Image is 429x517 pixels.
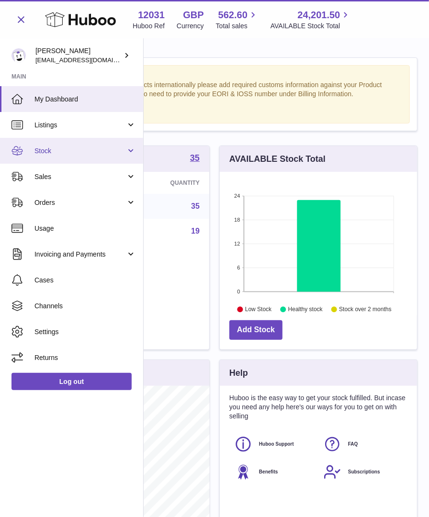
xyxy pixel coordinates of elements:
[229,320,282,340] a: Add Stock
[133,22,165,31] div: Huboo Ref
[234,241,240,247] text: 12
[34,302,136,311] span: Channels
[34,276,136,285] span: Cases
[271,22,351,31] span: AVAILABLE Stock Total
[118,172,209,194] th: Quantity
[34,146,126,156] span: Stock
[234,463,314,481] a: Benefits
[191,202,200,210] a: 35
[234,217,240,223] text: 18
[177,22,204,31] div: Currency
[190,154,200,164] a: 35
[245,306,272,313] text: Low Stock
[138,9,165,22] strong: 12031
[237,289,240,294] text: 0
[229,393,407,421] p: Huboo is the easy way to get your stock fulfilled. But incase you need any help here's our ways f...
[234,435,314,453] a: Huboo Support
[191,227,200,235] a: 19
[35,46,122,65] div: [PERSON_NAME]
[34,198,126,207] span: Orders
[11,48,26,63] img: admin@makewellforyou.com
[229,153,326,165] h3: AVAILABLE Stock Total
[323,435,403,453] a: FAQ
[11,373,132,390] a: Log out
[216,22,259,31] span: Total sales
[34,172,126,181] span: Sales
[218,9,248,22] span: 562.60
[348,469,380,475] span: Subscriptions
[183,9,203,22] strong: GBP
[234,193,240,199] text: 24
[34,224,136,233] span: Usage
[348,441,358,448] span: FAQ
[24,80,405,118] div: If you're planning on sending your products internationally please add required customs informati...
[34,95,136,104] span: My Dashboard
[288,306,323,313] text: Healthy stock
[190,154,200,162] strong: 35
[35,56,141,64] span: [EMAIL_ADDRESS][DOMAIN_NAME]
[323,463,403,481] a: Subscriptions
[271,9,351,31] a: 24,201.50 AVAILABLE Stock Total
[34,353,136,362] span: Returns
[34,121,126,130] span: Listings
[34,250,126,259] span: Invoicing and Payments
[216,9,259,31] a: 562.60 Total sales
[297,9,340,22] span: 24,201.50
[34,327,136,337] span: Settings
[24,70,405,79] strong: Notice
[237,265,240,270] text: 6
[259,441,294,448] span: Huboo Support
[229,367,248,379] h3: Help
[339,306,391,313] text: Stock over 2 months
[259,469,278,475] span: Benefits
